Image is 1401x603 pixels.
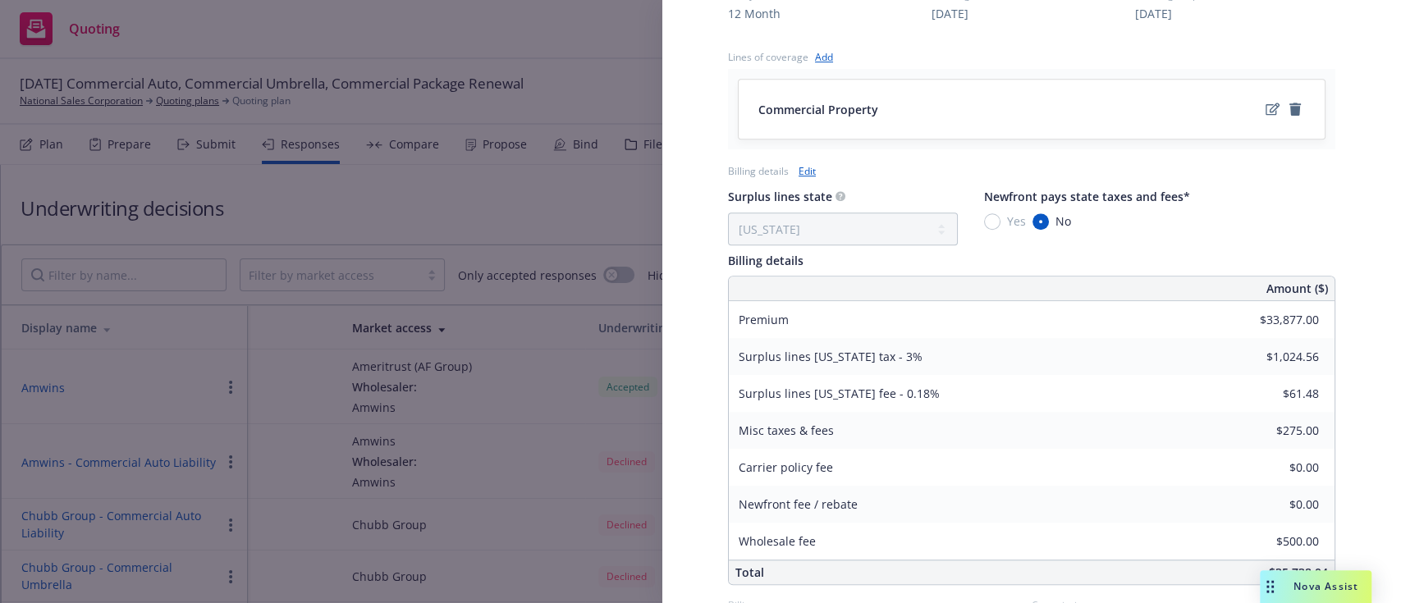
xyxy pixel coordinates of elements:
[1222,381,1329,406] input: 0.00
[1222,345,1329,369] input: 0.00
[1135,5,1172,22] button: [DATE]
[1269,564,1328,580] span: $35,738.04
[1260,570,1371,603] button: Nova Assist
[1222,418,1329,443] input: 0.00
[728,252,1335,269] div: Billing details
[1293,579,1358,593] span: Nova Assist
[815,48,833,66] a: Add
[932,5,968,22] button: [DATE]
[799,162,816,180] a: Edit
[1262,99,1282,119] a: edit
[739,386,940,401] span: Surplus lines [US_STATE] fee - 0.18%
[1055,212,1071,230] span: No
[1222,492,1329,517] input: 0.00
[1285,99,1305,119] a: remove
[728,5,781,22] button: 12 Month
[1260,570,1280,603] div: Drag to move
[1266,280,1328,297] span: Amount ($)
[1222,455,1329,480] input: 0.00
[739,459,833,475] span: Carrier policy fee
[739,423,834,438] span: Misc taxes & fees
[984,189,1190,204] span: Newfront pays state taxes and fees*
[1222,529,1329,554] input: 0.00
[739,312,789,327] span: Premium
[758,101,878,118] span: Commercial Property
[728,164,789,178] div: Billing details
[728,189,832,204] span: Surplus lines state
[739,496,858,512] span: Newfront fee / rebate
[735,564,764,580] span: Total
[984,213,1000,230] input: Yes
[1007,212,1026,230] span: Yes
[739,349,923,364] span: Surplus lines [US_STATE] tax - 3%
[1222,308,1329,332] input: 0.00
[728,50,808,64] div: Lines of coverage
[1032,213,1049,230] input: No
[739,533,816,549] span: Wholesale fee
